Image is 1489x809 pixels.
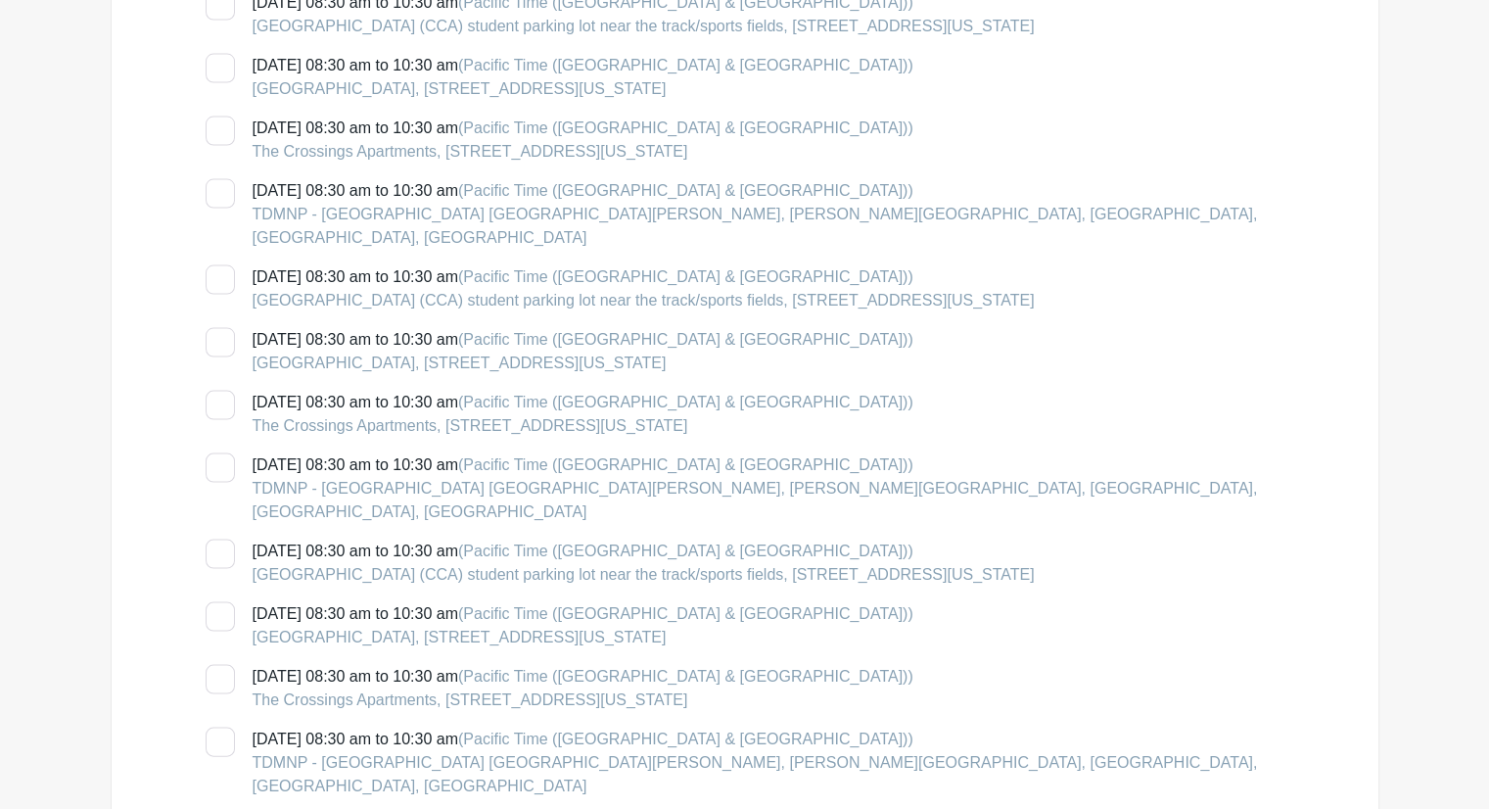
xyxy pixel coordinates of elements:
div: [DATE] 08:30 am to 10:30 am [253,391,913,438]
div: [DATE] 08:30 am to 10:30 am [253,179,1308,250]
span: (Pacific Time ([GEOGRAPHIC_DATA] & [GEOGRAPHIC_DATA])) [458,57,913,73]
span: (Pacific Time ([GEOGRAPHIC_DATA] & [GEOGRAPHIC_DATA])) [458,731,913,747]
div: [DATE] 08:30 am to 10:30 am [253,728,1308,798]
span: (Pacific Time ([GEOGRAPHIC_DATA] & [GEOGRAPHIC_DATA])) [458,456,913,473]
div: [GEOGRAPHIC_DATA] (CCA) student parking lot near the track/sports fields, [STREET_ADDRESS][US_STATE] [253,289,1035,312]
div: TDMNP - [GEOGRAPHIC_DATA] [GEOGRAPHIC_DATA][PERSON_NAME], [PERSON_NAME][GEOGRAPHIC_DATA], [GEOGRA... [253,477,1308,524]
div: The Crossings Apartments, [STREET_ADDRESS][US_STATE] [253,414,913,438]
div: [DATE] 08:30 am to 10:30 am [253,665,913,712]
div: [GEOGRAPHIC_DATA], [STREET_ADDRESS][US_STATE] [253,626,913,649]
div: [DATE] 08:30 am to 10:30 am [253,328,913,375]
div: [DATE] 08:30 am to 10:30 am [253,453,1308,524]
div: [GEOGRAPHIC_DATA], [STREET_ADDRESS][US_STATE] [253,77,913,101]
div: [GEOGRAPHIC_DATA] (CCA) student parking lot near the track/sports fields, [STREET_ADDRESS][US_STATE] [253,563,1035,587]
div: The Crossings Apartments, [STREET_ADDRESS][US_STATE] [253,140,913,164]
span: (Pacific Time ([GEOGRAPHIC_DATA] & [GEOGRAPHIC_DATA])) [458,668,913,685]
div: [DATE] 08:30 am to 10:30 am [253,117,913,164]
span: (Pacific Time ([GEOGRAPHIC_DATA] & [GEOGRAPHIC_DATA])) [458,119,913,136]
div: [GEOGRAPHIC_DATA] (CCA) student parking lot near the track/sports fields, [STREET_ADDRESS][US_STATE] [253,15,1035,38]
div: TDMNP - [GEOGRAPHIC_DATA] [GEOGRAPHIC_DATA][PERSON_NAME], [PERSON_NAME][GEOGRAPHIC_DATA], [GEOGRA... [253,203,1308,250]
div: [DATE] 08:30 am to 10:30 am [253,265,1035,312]
div: The Crossings Apartments, [STREET_ADDRESS][US_STATE] [253,689,913,712]
div: [DATE] 08:30 am to 10:30 am [253,602,913,649]
div: TDMNP - [GEOGRAPHIC_DATA] [GEOGRAPHIC_DATA][PERSON_NAME], [PERSON_NAME][GEOGRAPHIC_DATA], [GEOGRA... [253,751,1308,798]
div: [DATE] 08:30 am to 10:30 am [253,54,913,101]
div: [DATE] 08:30 am to 10:30 am [253,540,1035,587]
span: (Pacific Time ([GEOGRAPHIC_DATA] & [GEOGRAPHIC_DATA])) [458,394,913,410]
span: (Pacific Time ([GEOGRAPHIC_DATA] & [GEOGRAPHIC_DATA])) [458,268,913,285]
div: [GEOGRAPHIC_DATA], [STREET_ADDRESS][US_STATE] [253,352,913,375]
span: (Pacific Time ([GEOGRAPHIC_DATA] & [GEOGRAPHIC_DATA])) [458,605,913,622]
span: (Pacific Time ([GEOGRAPHIC_DATA] & [GEOGRAPHIC_DATA])) [458,331,913,348]
span: (Pacific Time ([GEOGRAPHIC_DATA] & [GEOGRAPHIC_DATA])) [458,182,913,199]
span: (Pacific Time ([GEOGRAPHIC_DATA] & [GEOGRAPHIC_DATA])) [458,543,913,559]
